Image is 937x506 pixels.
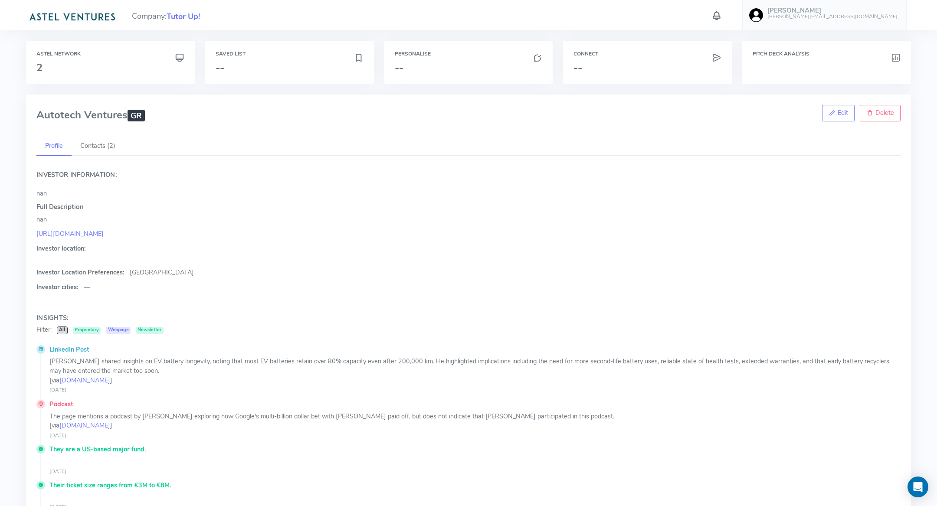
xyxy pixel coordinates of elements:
[875,108,894,117] span: Delete
[36,283,79,291] span: Investor cities:
[36,189,901,199] p: nan
[128,110,145,121] span: GR
[753,51,901,57] h6: Pitch Deck Analysis
[167,11,200,21] a: Tutor Up!
[395,62,543,73] h3: --
[49,468,66,475] small: [DATE]
[36,51,184,57] h6: Astel Network
[49,481,901,490] a: Their ticket size ranges from €3M to €8M.
[36,215,901,225] p: nan
[73,327,101,334] span: Proprietary
[49,386,66,393] small: [DATE]
[59,376,110,385] a: [DOMAIN_NAME]
[132,8,200,23] span: Company:
[36,315,901,322] h4: Insights:
[36,229,104,238] a: [URL][DOMAIN_NAME]
[767,7,898,14] h5: [PERSON_NAME]
[749,8,763,22] img: user-image
[860,105,901,121] a: Delete
[216,51,364,57] h6: Saved List
[59,421,110,430] a: [DOMAIN_NAME]
[36,325,901,335] div: Filter:
[908,477,928,497] div: Open Intercom Messenger
[395,51,543,57] h6: Personalise
[49,400,901,409] a: Podcast
[49,400,901,445] div: The page mentions a podcast by [PERSON_NAME] exploring how Google's multi-billion dollar bet with...
[49,445,901,454] a: They are a US-based major fund.
[822,105,855,121] a: Edit
[136,327,164,334] span: Newsletter
[36,108,128,122] span: Autotech Ventures
[216,61,224,75] span: --
[49,432,66,439] small: [DATE]
[573,62,721,73] h3: --
[36,61,43,75] span: 2
[57,326,68,334] span: All
[36,244,86,253] span: Investor location:
[36,268,124,277] span: Investor Location Preferences:
[36,172,901,179] h4: Investor Information:
[49,345,901,400] div: [PERSON_NAME] shared insights on EV battery longevity, noting that most EV batteries retain over ...
[72,137,124,155] a: Contacts (2)
[36,203,901,211] h5: Full Description
[838,108,848,117] span: Edit
[36,283,901,292] p: —
[36,268,901,277] p: [GEOGRAPHIC_DATA]
[573,51,721,57] h6: Connect
[36,137,72,156] a: Profile
[767,14,898,20] h6: [PERSON_NAME][EMAIL_ADDRESS][DOMAIN_NAME]
[106,327,131,334] span: Webpage
[49,345,901,355] a: LinkedIn Post
[167,11,200,23] span: Tutor Up!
